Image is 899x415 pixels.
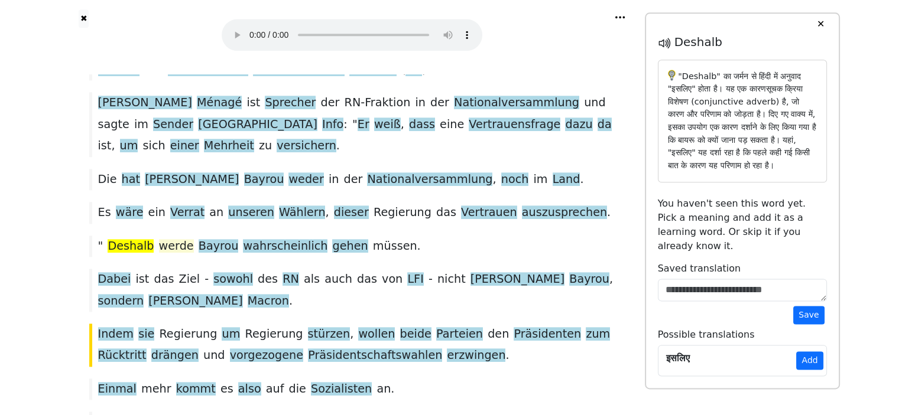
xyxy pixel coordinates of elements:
[488,327,509,341] span: den
[98,96,192,110] span: [PERSON_NAME]
[436,205,456,219] span: das
[357,272,377,286] span: das
[391,382,394,397] span: .
[265,96,316,110] span: Sprecher
[79,9,89,28] a: ✖
[204,139,254,153] span: Mehrheit
[170,139,199,153] span: einer
[437,272,466,286] span: nicht
[170,205,205,220] span: Verrat
[358,117,369,132] span: Er
[343,117,347,132] span: :
[409,117,435,132] span: dass
[405,63,422,77] span: RN
[796,351,823,370] button: Add
[367,172,492,187] span: Nationalversammlung
[143,139,165,152] span: sich
[259,139,272,152] span: zu
[98,239,103,254] span: "
[148,294,242,309] span: [PERSON_NAME]
[197,96,242,110] span: Ménagé
[332,239,368,254] span: gehen
[277,139,336,153] span: versichern
[440,117,464,131] span: eine
[308,348,442,363] span: Präsidentschaftswahlen
[322,117,343,132] span: Info
[668,70,676,81] img: ai-brain-3.49b4ec7e03f3752d44d9.png
[447,348,505,363] span: erzwingen
[144,63,163,76] span: der
[358,327,395,342] span: wollen
[111,139,115,153] span: ,
[377,382,391,396] span: an
[148,205,165,219] span: ein
[120,139,138,153] span: um
[401,63,406,77] span: (
[569,272,609,287] span: Bayrou
[350,327,353,342] span: ,
[522,205,607,220] span: auszusprechen
[258,272,278,286] span: des
[238,382,261,397] span: also
[199,239,239,254] span: Bayrou
[658,329,827,340] h6: Possible translations
[220,382,233,396] span: es
[98,139,112,152] span: ist
[176,382,216,397] span: kommt
[492,172,496,187] span: ,
[793,306,824,324] button: Save
[98,63,139,77] span: Ebenso
[151,348,199,363] span: drängen
[178,272,200,286] span: Ziel
[400,327,431,342] span: beide
[668,70,817,172] p: "Deshalb" का जर्मन से हिंदी में अनुवाद "इसलिए" होता है। यह एक कारणसूचक क्रिया विशेषण (conjunctive...
[321,96,340,109] span: der
[336,139,340,153] span: .
[401,117,404,132] span: ,
[154,272,174,286] span: das
[98,382,137,397] span: Einmal
[311,382,372,397] span: Sozialisten
[213,272,253,287] span: sowohl
[98,294,144,309] span: sondern
[116,205,144,220] span: wäre
[565,117,592,132] span: dazu
[666,351,690,365] div: इसलिए
[98,272,131,287] span: Dabei
[168,63,248,77] span: rechtsradikale
[122,172,140,187] span: hat
[374,117,401,132] span: weiß
[266,382,284,396] span: auf
[415,96,426,109] span: in
[203,348,225,362] span: und
[658,35,827,50] h5: Deshalb
[98,348,147,363] span: Rücktritt
[580,172,583,187] span: .
[324,272,352,286] span: auch
[586,327,610,342] span: zum
[352,117,358,132] span: "
[198,117,317,132] span: [GEOGRAPHIC_DATA]
[349,63,397,77] span: National
[810,14,832,35] button: ✕
[514,327,581,342] span: Präsidenten
[289,294,293,309] span: .
[533,172,547,186] span: im
[134,117,148,131] span: im
[417,239,421,254] span: .
[246,96,260,109] span: ist
[325,205,329,220] span: ,
[253,63,345,77] span: Rassemblement
[244,172,284,187] span: Bayrou
[279,205,326,220] span: Wählern
[334,205,369,220] span: dieser
[98,327,134,342] span: Indem
[329,172,339,186] span: in
[469,117,560,132] span: Vertrauensfrage
[343,172,362,186] span: der
[205,272,209,287] span: -
[98,205,111,219] span: Es
[98,172,117,186] span: Die
[288,172,323,187] span: weder
[598,117,612,132] span: da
